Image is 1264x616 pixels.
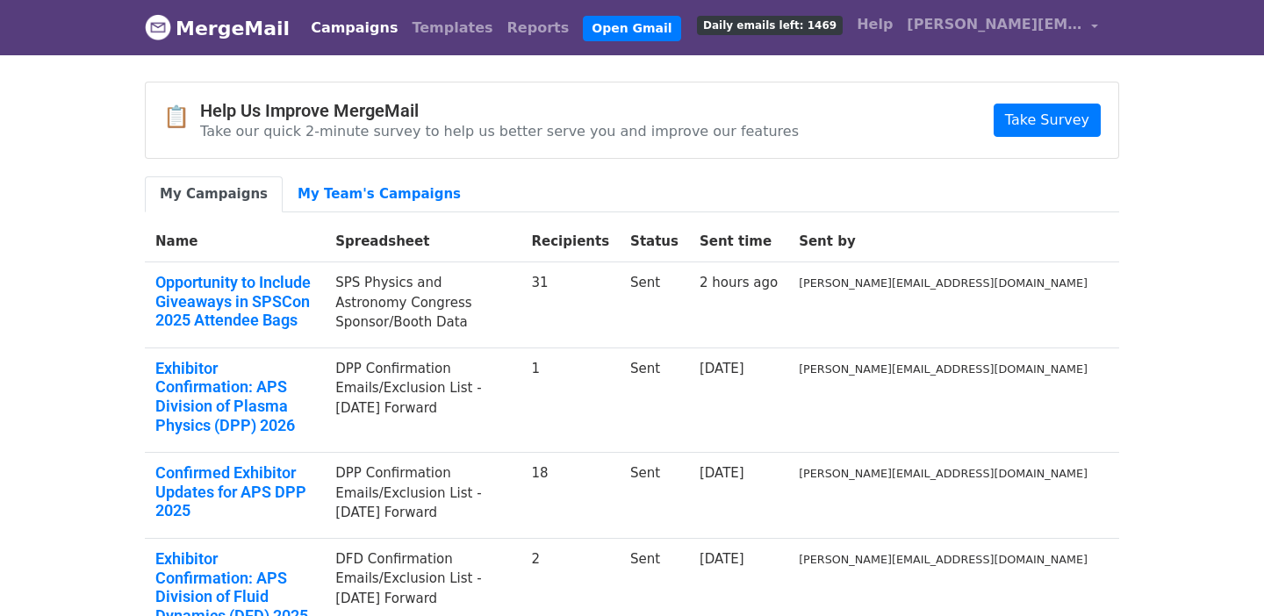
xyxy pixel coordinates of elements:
[850,7,900,42] a: Help
[145,221,325,262] th: Name
[163,104,200,130] span: 📋
[521,262,621,348] td: 31
[145,176,283,212] a: My Campaigns
[155,273,314,330] a: Opportunity to Include Giveaways in SPSCon 2025 Attendee Bags
[620,262,689,348] td: Sent
[521,453,621,539] td: 18
[620,453,689,539] td: Sent
[907,14,1082,35] span: [PERSON_NAME][EMAIL_ADDRESS][DOMAIN_NAME]
[697,16,843,35] span: Daily emails left: 1469
[620,347,689,452] td: Sent
[304,11,405,46] a: Campaigns
[700,551,744,567] a: [DATE]
[799,276,1088,290] small: [PERSON_NAME][EMAIL_ADDRESS][DOMAIN_NAME]
[799,362,1088,376] small: [PERSON_NAME][EMAIL_ADDRESS][DOMAIN_NAME]
[155,359,314,434] a: Exhibitor Confirmation: APS Division of Plasma Physics (DPP) 2026
[700,275,778,290] a: 2 hours ago
[200,122,799,140] p: Take our quick 2-minute survey to help us better serve you and improve our features
[788,221,1098,262] th: Sent by
[690,7,850,42] a: Daily emails left: 1469
[325,221,521,262] th: Spreadsheet
[283,176,476,212] a: My Team's Campaigns
[145,10,290,47] a: MergeMail
[500,11,577,46] a: Reports
[325,453,521,539] td: DPP Confirmation Emails/Exclusion List - [DATE] Forward
[900,7,1105,48] a: [PERSON_NAME][EMAIL_ADDRESS][DOMAIN_NAME]
[620,221,689,262] th: Status
[583,16,680,41] a: Open Gmail
[521,347,621,452] td: 1
[994,104,1101,137] a: Take Survey
[155,463,314,520] a: Confirmed Exhibitor Updates for APS DPP 2025
[799,553,1088,566] small: [PERSON_NAME][EMAIL_ADDRESS][DOMAIN_NAME]
[325,347,521,452] td: DPP Confirmation Emails/Exclusion List - [DATE] Forward
[145,14,171,40] img: MergeMail logo
[521,221,621,262] th: Recipients
[200,100,799,121] h4: Help Us Improve MergeMail
[325,262,521,348] td: SPS Physics and Astronomy Congress Sponsor/Booth Data
[799,467,1088,480] small: [PERSON_NAME][EMAIL_ADDRESS][DOMAIN_NAME]
[700,465,744,481] a: [DATE]
[405,11,499,46] a: Templates
[689,221,788,262] th: Sent time
[700,361,744,376] a: [DATE]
